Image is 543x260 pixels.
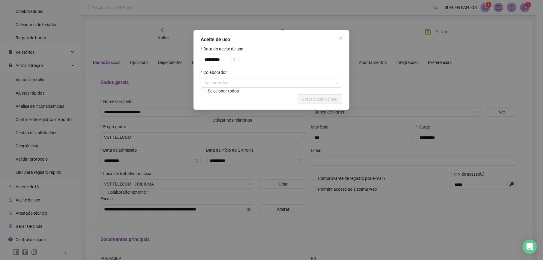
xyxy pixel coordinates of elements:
label: Colaborador [201,69,231,76]
button: Gerar aceite de uso [297,94,342,104]
div: Aceite de uso [201,36,342,43]
div: Open Intercom Messenger [523,240,537,254]
label: Data do aceite de uso [201,46,247,52]
button: Close [336,34,346,43]
span: Selecionar todos [208,89,239,93]
span: close [339,36,343,41]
